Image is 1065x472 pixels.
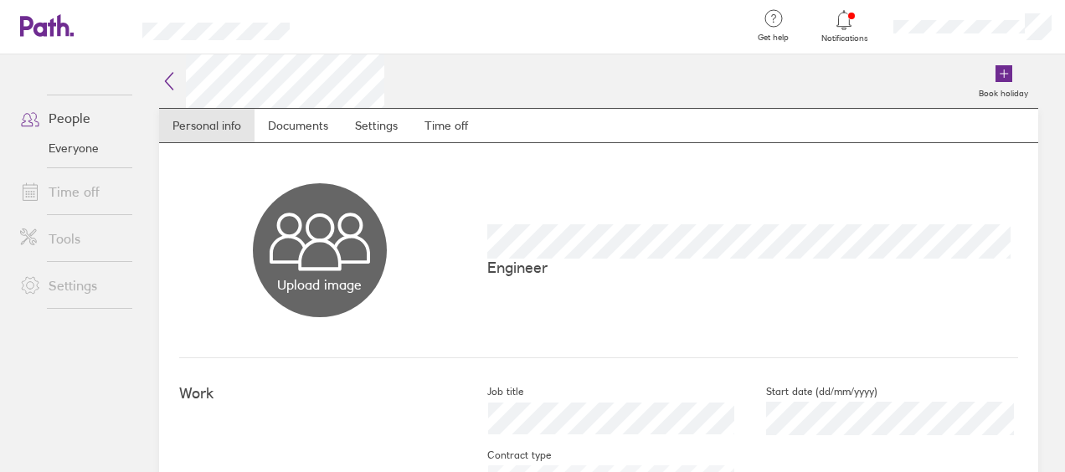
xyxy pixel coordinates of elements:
label: Book holiday [969,84,1038,99]
a: Settings [342,109,411,142]
span: Notifications [817,33,872,44]
h4: Work [179,385,460,403]
p: Engineer [487,259,1018,276]
a: Documents [255,109,342,142]
a: Book holiday [969,54,1038,108]
a: People [7,101,141,135]
label: Contract type [460,449,551,462]
a: Time off [7,175,141,208]
label: Job title [460,385,523,398]
a: Notifications [817,8,872,44]
a: Tools [7,222,141,255]
a: Settings [7,269,141,302]
a: Everyone [7,135,141,162]
label: Start date (dd/mm/yyyy) [739,385,877,398]
span: Get help [746,33,800,43]
a: Personal info [159,109,255,142]
a: Time off [411,109,481,142]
